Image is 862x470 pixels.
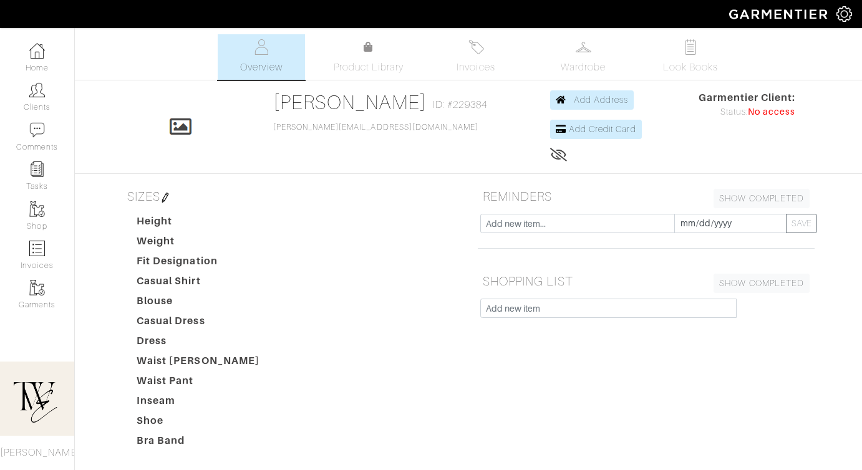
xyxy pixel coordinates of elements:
[127,393,269,413] dt: Inseam
[647,34,734,80] a: Look Books
[29,82,45,98] img: clients-icon-6bae9207a08558b7cb47a8932f037763ab4055f8c8b6bfacd5dc20c3e0201464.png
[29,201,45,217] img: garments-icon-b7da505a4dc4fd61783c78ac3ca0ef83fa9d6f193b1c9dc38574b1d14d53ca28.png
[723,3,836,25] img: garmentier-logo-header-white-b43fb05a5012e4ada735d5af1a66efaba907eab6374d6393d1fbf88cb4ef424d.png
[478,184,815,209] h5: REMINDERS
[561,60,606,75] span: Wardrobe
[334,60,404,75] span: Product Library
[480,299,737,318] input: Add new item
[29,43,45,59] img: dashboard-icon-dbcd8f5a0b271acd01030246c82b418ddd0df26cd7fceb0bd07c9910d44c42f6.png
[748,105,795,119] span: No access
[663,60,719,75] span: Look Books
[160,193,170,203] img: pen-cf24a1663064a2ec1b9c1bd2387e9de7a2fa800b781884d57f21acf72779bad2.png
[699,90,796,105] span: Garmentier Client:
[714,274,810,293] a: SHOW COMPLETED
[574,95,629,105] span: Add Address
[127,373,269,393] dt: Waist Pant
[122,184,459,209] h5: SIZES
[240,60,282,75] span: Overview
[569,124,636,134] span: Add Credit Card
[218,34,305,80] a: Overview
[683,39,699,55] img: todo-9ac3debb85659649dc8f770b8b6100bb5dab4b48dedcbae339e5042a72dfd3cc.svg
[699,105,796,119] div: Status:
[29,280,45,295] img: garments-icon-b7da505a4dc4fd61783c78ac3ca0ef83fa9d6f193b1c9dc38574b1d14d53ca28.png
[29,122,45,138] img: comment-icon-a0a6a9ef722e966f86d9cbdc48e553b5cf19dbc54f86b18d962a5391bc8f6eb6.png
[714,189,810,208] a: SHOW COMPLETED
[550,120,642,139] a: Add Credit Card
[550,90,634,110] a: Add Address
[254,39,269,55] img: basicinfo-40fd8af6dae0f16599ec9e87c0ef1c0a1fdea2edbe929e3d69a839185d80c458.svg
[836,6,852,22] img: gear-icon-white-bd11855cb880d31180b6d7d6211b90ccbf57a29d726f0c71d8c61bd08dd39cc2.png
[786,214,817,233] button: SAVE
[127,353,269,373] dt: Waist [PERSON_NAME]
[480,214,675,233] input: Add new item...
[468,39,484,55] img: orders-27d20c2124de7fd6de4e0e44c1d41de31381a507db9b33961299e4e07d508b8c.svg
[29,161,45,177] img: reminder-icon-8004d30b9f0a5d33ae49ab947aed9ed385cf756f9e5892f1edd6e32f2345188e.png
[432,34,520,80] a: Invoices
[127,333,269,353] dt: Dress
[127,314,269,333] dt: Casual Dress
[273,91,427,113] a: [PERSON_NAME]
[127,413,269,433] dt: Shoe
[127,433,269,453] dt: Bra Band
[457,60,495,75] span: Invoices
[127,214,269,234] dt: Height
[127,274,269,294] dt: Casual Shirt
[127,254,269,274] dt: Fit Designation
[29,241,45,256] img: orders-icon-0abe47150d42831381b5fb84f609e132dff9fe21cb692f30cb5eec754e2cba89.png
[433,97,487,112] span: ID: #229384
[478,269,815,294] h5: SHOPPING LIST
[540,34,627,80] a: Wardrobe
[576,39,591,55] img: wardrobe-487a4870c1b7c33e795ec22d11cfc2ed9d08956e64fb3008fe2437562e282088.svg
[273,123,479,132] a: [PERSON_NAME][EMAIL_ADDRESS][DOMAIN_NAME]
[127,234,269,254] dt: Weight
[127,294,269,314] dt: Blouse
[325,40,412,75] a: Product Library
